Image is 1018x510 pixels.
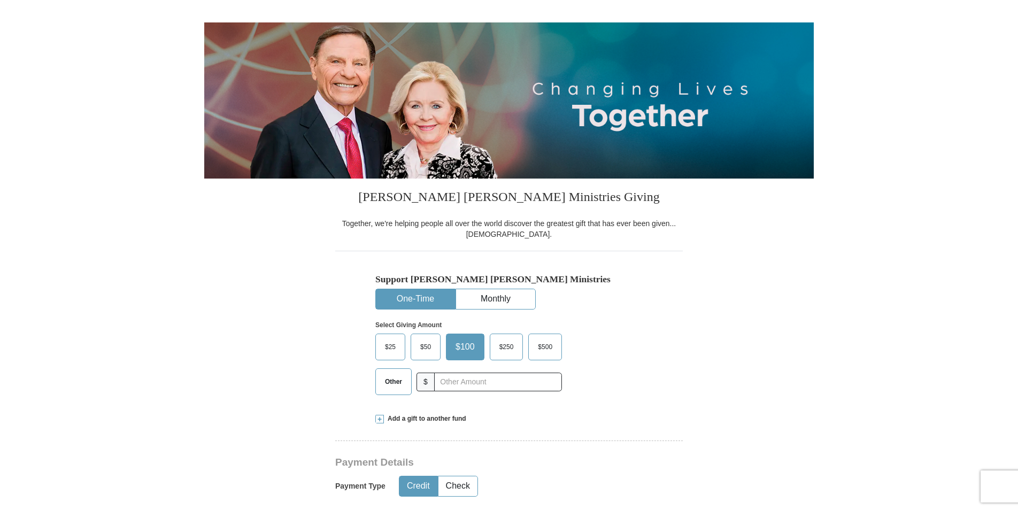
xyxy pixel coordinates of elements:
button: Check [438,476,477,496]
h3: [PERSON_NAME] [PERSON_NAME] Ministries Giving [335,179,683,218]
span: $25 [380,339,401,355]
span: $ [417,373,435,391]
span: Add a gift to another fund [384,414,466,423]
span: $250 [494,339,519,355]
button: Credit [399,476,437,496]
input: Other Amount [434,373,562,391]
h3: Payment Details [335,457,608,469]
span: Other [380,374,407,390]
h5: Support [PERSON_NAME] [PERSON_NAME] Ministries [375,274,643,285]
h5: Payment Type [335,482,385,491]
strong: Select Giving Amount [375,321,442,329]
span: $50 [415,339,436,355]
button: One-Time [376,289,455,309]
span: $500 [533,339,558,355]
button: Monthly [456,289,535,309]
div: Together, we're helping people all over the world discover the greatest gift that has ever been g... [335,218,683,239]
span: $100 [450,339,480,355]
